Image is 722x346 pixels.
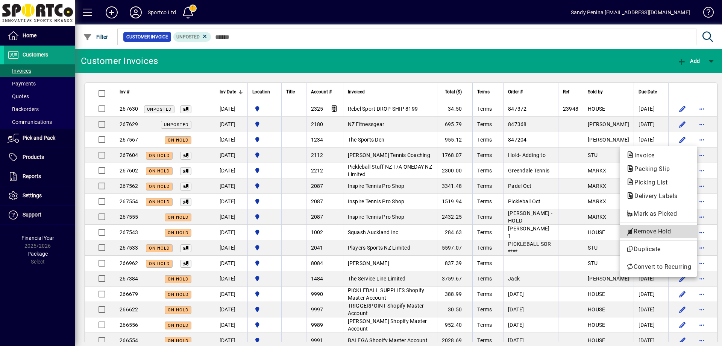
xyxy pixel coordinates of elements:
[626,209,691,218] span: Mark as Picked
[626,165,673,172] span: Packing Slip
[626,179,671,186] span: Picking List
[626,245,691,254] span: Duplicate
[626,262,691,271] span: Convert to Recurring
[626,227,691,236] span: Remove Hold
[626,192,681,200] span: Delivery Labels
[626,152,658,159] span: Invoice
